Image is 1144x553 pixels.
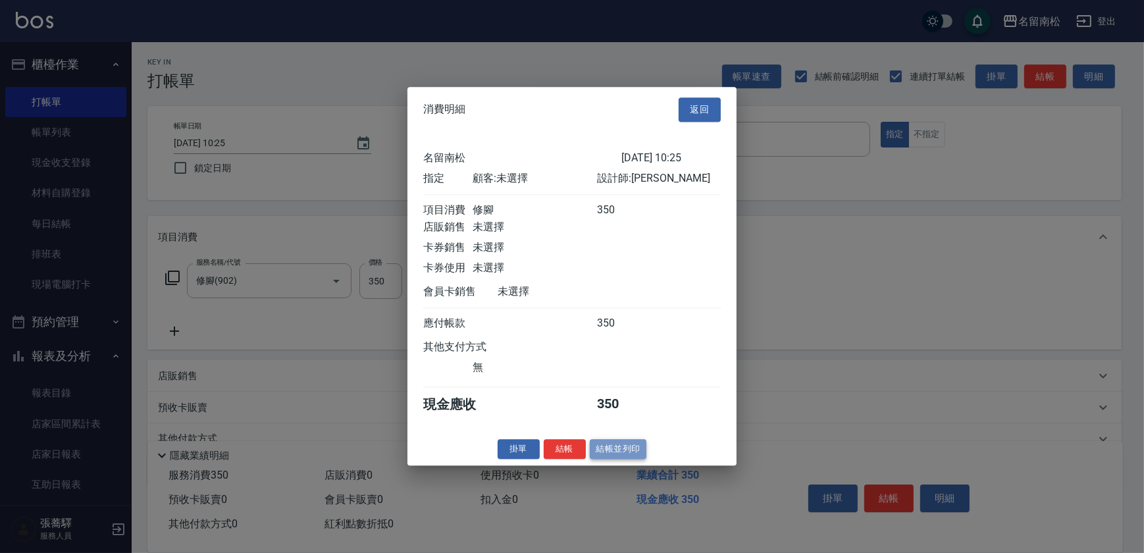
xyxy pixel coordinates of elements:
div: 350 [597,317,646,330]
button: 掛單 [498,439,540,460]
div: [DATE] 10:25 [621,151,721,165]
span: 消費明細 [423,103,465,117]
button: 返回 [679,97,721,122]
div: 卡券銷售 [423,241,473,255]
div: 店販銷售 [423,221,473,234]
div: 指定 [423,172,473,186]
div: 未選擇 [473,261,596,275]
div: 無 [473,361,596,375]
div: 未選擇 [498,285,621,299]
button: 結帳 [544,439,586,460]
div: 其他支付方式 [423,340,523,354]
div: 應付帳款 [423,317,473,330]
div: 名留南松 [423,151,621,165]
div: 設計師: [PERSON_NAME] [597,172,721,186]
div: 項目消費 [423,203,473,217]
div: 未選擇 [473,221,596,234]
div: 350 [597,396,646,413]
div: 會員卡銷售 [423,285,498,299]
div: 修腳 [473,203,596,217]
div: 350 [597,203,646,217]
div: 卡券使用 [423,261,473,275]
button: 結帳並列印 [590,439,647,460]
div: 未選擇 [473,241,596,255]
div: 現金應收 [423,396,498,413]
div: 顧客: 未選擇 [473,172,596,186]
